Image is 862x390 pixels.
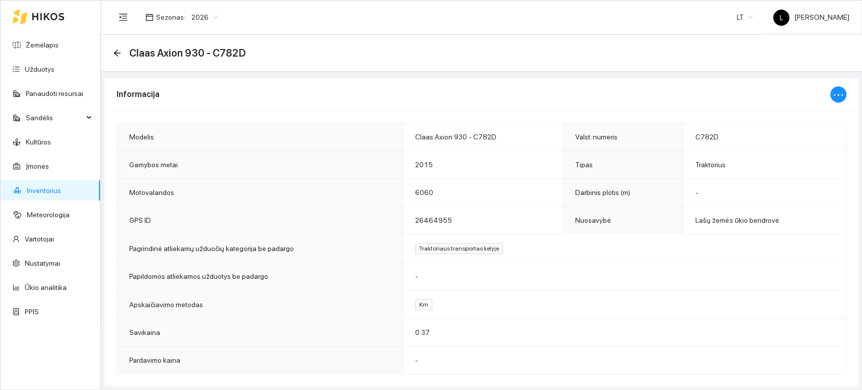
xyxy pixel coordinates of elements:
a: Žemėlapis [26,41,59,49]
span: Traktoriaus transportas kelyje [415,243,503,254]
span: 0.37 [415,328,430,336]
span: L [780,10,783,26]
span: Valst. numeris [575,133,618,141]
span: menu-fold [119,13,128,22]
span: Modelis [129,133,154,141]
span: Motovalandos [129,188,174,197]
span: - [695,188,698,197]
span: LT [737,10,753,25]
span: 2015 [415,161,433,169]
span: Gamybos metai [129,161,178,169]
a: Vartotojai [25,235,54,243]
a: Inventorius [27,186,61,194]
span: Sandėlis [26,108,83,128]
span: Darbinis plotis (m) [575,188,630,197]
span: Traktorius [695,161,726,169]
span: Apskaičiavimo metodas [129,301,203,309]
span: calendar [145,13,154,21]
a: Ūkio analitika [25,283,67,291]
span: 6060 [415,188,433,197]
div: Informacija [117,80,830,109]
a: Nustatymai [25,259,60,267]
a: Užduotys [25,65,55,73]
span: Claas Axion 930 - C782D [129,45,246,61]
span: Pardavimo kaina [129,356,180,364]
button: ellipsis [830,86,846,103]
span: Sezonas : [156,12,185,23]
div: Atgal [113,49,121,58]
a: Panaudoti resursai [26,89,83,97]
span: 26464955 [415,216,452,224]
a: Kultūros [26,138,51,146]
span: Pagrindinė atliekamų užduočių kategorija be padargo [129,245,294,253]
a: PPIS [25,308,39,316]
span: Lašų žemės ūkio bendrovė [695,216,779,224]
span: Nuosavybė [575,216,611,224]
button: menu-fold [113,7,133,27]
span: Papildomos atliekamos užduotys be padargo [129,272,268,280]
a: Meteorologija [27,211,70,219]
span: Savikaina [129,328,160,336]
span: C782D [695,133,719,141]
span: Tipas [575,161,593,169]
span: - [415,272,418,280]
span: ellipsis [832,89,844,103]
span: 2026 [191,10,218,25]
span: Claas Axion 930 - C782D [415,133,496,141]
span: - [415,356,418,364]
span: GPS ID [129,216,151,224]
span: [PERSON_NAME] [773,13,849,21]
span: Km [415,299,432,310]
a: Įmonės [26,162,49,170]
span: arrow-left [113,49,121,57]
